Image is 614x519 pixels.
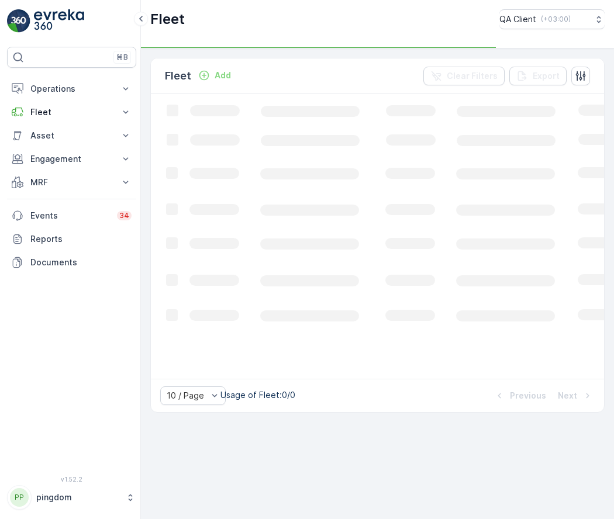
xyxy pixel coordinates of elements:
[30,233,132,245] p: Reports
[533,70,560,82] p: Export
[215,70,231,81] p: Add
[7,227,136,251] a: Reports
[30,210,110,222] p: Events
[30,106,113,118] p: Fleet
[7,251,136,274] a: Documents
[499,9,605,29] button: QA Client(+03:00)
[510,390,546,402] p: Previous
[30,83,113,95] p: Operations
[541,15,571,24] p: ( +03:00 )
[423,67,505,85] button: Clear Filters
[30,257,132,268] p: Documents
[7,77,136,101] button: Operations
[7,147,136,171] button: Engagement
[7,9,30,33] img: logo
[150,10,185,29] p: Fleet
[7,171,136,194] button: MRF
[30,177,113,188] p: MRF
[165,68,191,84] p: Fleet
[10,488,29,507] div: PP
[220,389,295,401] p: Usage of Fleet : 0/0
[558,390,577,402] p: Next
[119,211,129,220] p: 34
[116,53,128,62] p: ⌘B
[492,389,547,403] button: Previous
[7,485,136,510] button: PPpingdom
[34,9,84,33] img: logo_light-DOdMpM7g.png
[7,476,136,483] span: v 1.52.2
[509,67,567,85] button: Export
[36,492,120,503] p: pingdom
[557,389,595,403] button: Next
[7,204,136,227] a: Events34
[447,70,498,82] p: Clear Filters
[30,130,113,141] p: Asset
[194,68,236,82] button: Add
[499,13,536,25] p: QA Client
[7,101,136,124] button: Fleet
[30,153,113,165] p: Engagement
[7,124,136,147] button: Asset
